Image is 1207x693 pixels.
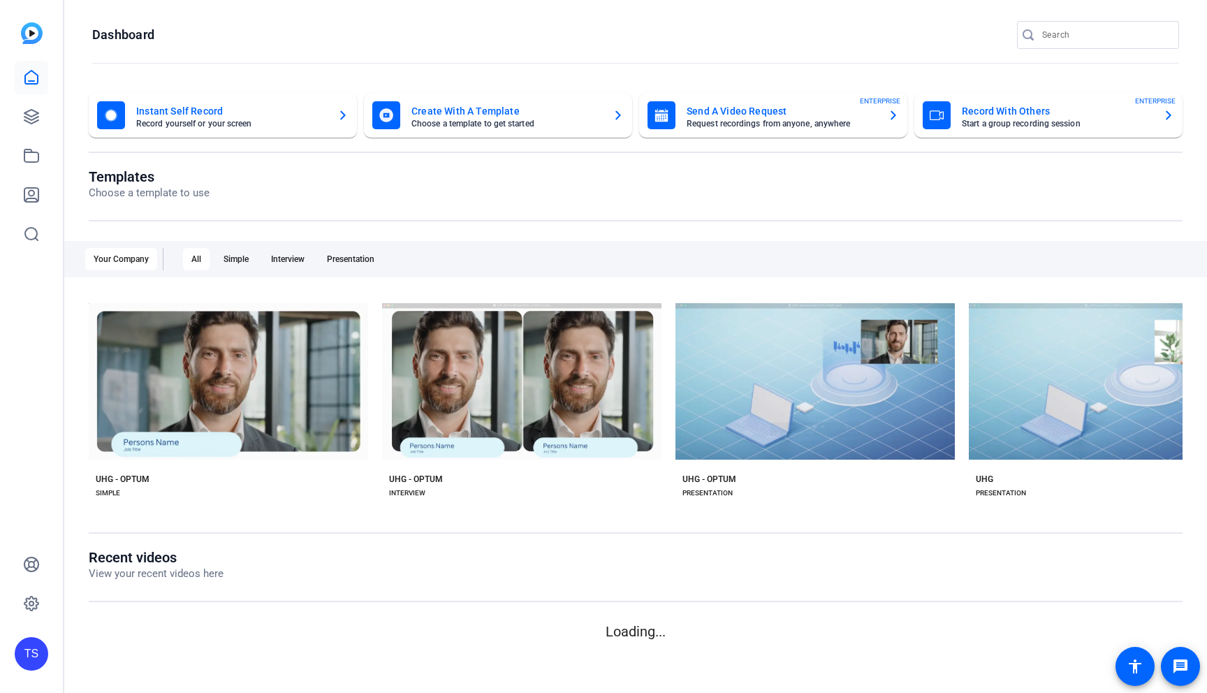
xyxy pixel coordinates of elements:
p: View your recent videos here [89,566,224,582]
div: Simple [215,248,257,270]
div: SIMPLE [96,488,120,499]
div: PRESENTATION [682,488,733,499]
div: PRESENTATION [976,488,1026,499]
mat-card-title: Create With A Template [411,103,601,119]
button: Instant Self RecordRecord yourself or your screen [89,93,357,138]
h1: Recent videos [89,549,224,566]
div: INTERVIEW [389,488,425,499]
span: ENTERPRISE [1135,96,1176,106]
div: Your Company [85,248,157,270]
h1: Dashboard [92,27,154,43]
mat-card-title: Send A Video Request [687,103,877,119]
div: UHG - OPTUM [96,474,149,485]
div: UHG - OPTUM [682,474,736,485]
p: Loading... [89,621,1183,642]
button: Send A Video RequestRequest recordings from anyone, anywhereENTERPRISE [639,93,907,138]
p: Choose a template to use [89,185,210,201]
img: blue-gradient.svg [21,22,43,44]
button: Create With A TemplateChoose a template to get started [364,93,632,138]
div: Presentation [319,248,383,270]
mat-card-subtitle: Choose a template to get started [411,119,601,128]
mat-card-subtitle: Request recordings from anyone, anywhere [687,119,877,128]
mat-card-title: Record With Others [962,103,1152,119]
div: UHG [976,474,993,485]
button: Record With OthersStart a group recording sessionENTERPRISE [914,93,1183,138]
mat-card-title: Instant Self Record [136,103,326,119]
mat-card-subtitle: Record yourself or your screen [136,119,326,128]
mat-icon: accessibility [1127,658,1143,675]
div: TS [15,637,48,671]
input: Search [1042,27,1168,43]
div: UHG - OPTUM [389,474,443,485]
mat-icon: message [1172,658,1189,675]
div: All [183,248,210,270]
mat-card-subtitle: Start a group recording session [962,119,1152,128]
span: ENTERPRISE [860,96,900,106]
div: Interview [263,248,313,270]
h1: Templates [89,168,210,185]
